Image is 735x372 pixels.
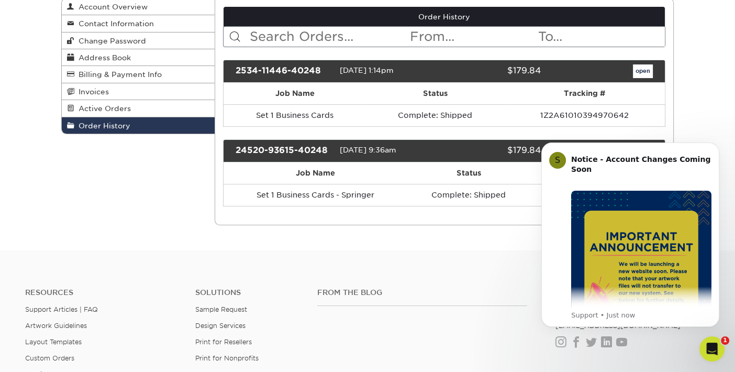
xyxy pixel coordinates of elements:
span: Order History [74,122,130,130]
span: Active Orders [74,104,131,113]
a: Design Services [195,322,246,330]
iframe: Intercom notifications message [526,129,735,367]
a: Active Orders [62,100,215,117]
div: $179.84 [436,64,548,78]
a: Sample Request [195,305,247,313]
span: Address Book [74,53,131,62]
a: Order History [224,7,665,27]
th: Job Name [224,162,408,184]
a: Artwork Guidelines [25,322,87,330]
h4: Resources [25,288,180,297]
div: $179.84 [436,144,548,158]
span: [DATE] 9:36am [340,146,396,154]
iframe: Intercom live chat [699,336,725,362]
span: [DATE] 1:14pm [340,66,394,74]
h4: From the Blog [317,288,527,297]
span: 1 [721,336,729,345]
th: Status [366,83,504,104]
input: To... [537,27,665,47]
div: 2534-11446-40248 [228,64,340,78]
span: Account Overview [74,3,148,11]
a: Address Book [62,49,215,66]
a: Contact Information [62,15,215,32]
td: Set 1 Business Cards [224,104,366,126]
td: Set 1 Business Cards - Springer [224,184,408,206]
a: Change Password [62,32,215,49]
input: From... [409,27,537,47]
a: Billing & Payment Info [62,66,215,83]
a: Order History [62,117,215,134]
th: Tracking # [504,83,665,104]
td: Complete: Shipped [408,184,530,206]
td: 1Z2A61010394970642 [504,104,665,126]
a: Invoices [62,83,215,100]
span: Change Password [74,37,146,45]
th: Job Name [224,83,366,104]
span: Billing & Payment Info [74,70,162,79]
h4: Solutions [195,288,301,297]
a: Support Articles | FAQ [25,305,98,313]
a: open [633,64,653,78]
td: Complete: Shipped [366,104,504,126]
a: Print for Nonprofits [195,354,259,362]
input: Search Orders... [249,27,409,47]
th: Status [408,162,530,184]
div: 24520-93615-40248 [228,144,340,158]
span: Contact Information [74,19,154,28]
span: Invoices [74,87,109,96]
a: Print for Resellers [195,338,252,346]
